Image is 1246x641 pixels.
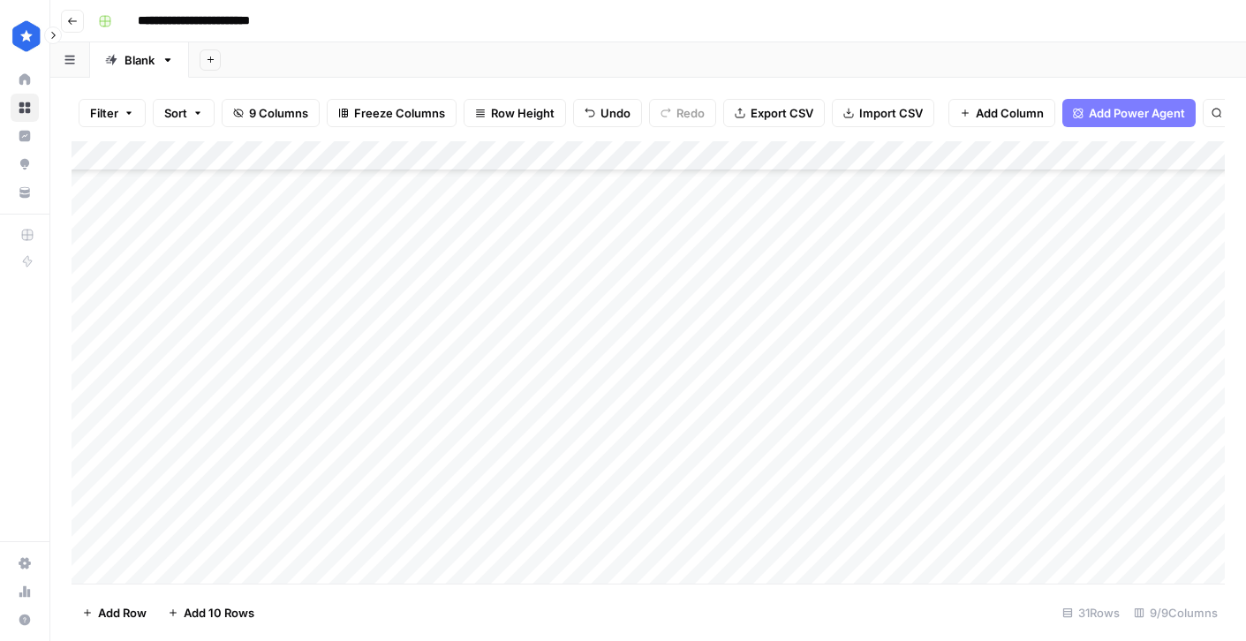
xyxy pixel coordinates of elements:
[723,99,825,127] button: Export CSV
[90,104,118,122] span: Filter
[72,599,157,627] button: Add Row
[153,99,215,127] button: Sort
[98,604,147,622] span: Add Row
[11,122,39,150] a: Insights
[491,104,555,122] span: Row Height
[11,549,39,577] a: Settings
[464,99,566,127] button: Row Height
[948,99,1055,127] button: Add Column
[676,104,705,122] span: Redo
[1055,599,1127,627] div: 31 Rows
[11,94,39,122] a: Browse
[832,99,934,127] button: Import CSV
[184,604,254,622] span: Add 10 Rows
[11,178,39,207] a: Your Data
[11,65,39,94] a: Home
[11,577,39,606] a: Usage
[79,99,146,127] button: Filter
[1062,99,1196,127] button: Add Power Agent
[1089,104,1185,122] span: Add Power Agent
[1127,599,1225,627] div: 9/9 Columns
[222,99,320,127] button: 9 Columns
[11,20,42,52] img: ConsumerAffairs Logo
[859,104,923,122] span: Import CSV
[649,99,716,127] button: Redo
[976,104,1044,122] span: Add Column
[600,104,631,122] span: Undo
[249,104,308,122] span: 9 Columns
[11,14,39,58] button: Workspace: ConsumerAffairs
[125,51,155,69] div: Blank
[11,606,39,634] button: Help + Support
[164,104,187,122] span: Sort
[573,99,642,127] button: Undo
[751,104,813,122] span: Export CSV
[157,599,265,627] button: Add 10 Rows
[90,42,189,78] a: Blank
[11,150,39,178] a: Opportunities
[354,104,445,122] span: Freeze Columns
[327,99,457,127] button: Freeze Columns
